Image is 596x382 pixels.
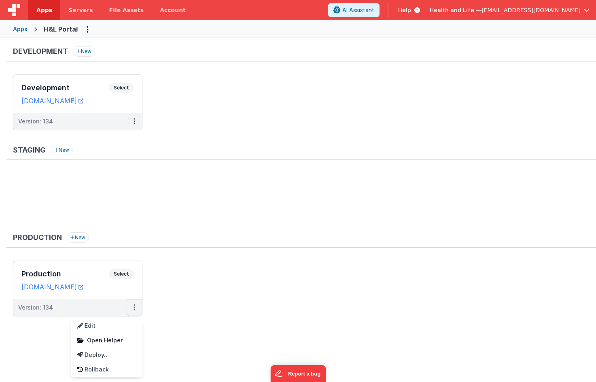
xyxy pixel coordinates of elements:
span: File Assets [109,6,144,14]
span: Apps [36,6,52,14]
button: AI Assistant [328,3,380,17]
iframe: Marker.io feedback button [270,365,326,382]
a: Rollback [71,362,142,377]
span: [EMAIL_ADDRESS][DOMAIN_NAME] [481,6,581,14]
div: Options [71,318,142,377]
a: Deploy... [71,348,142,362]
a: Edit [71,318,142,333]
span: AI Assistant [342,6,374,14]
span: Open Helper [87,337,123,344]
span: Servers [68,6,93,14]
span: Help [398,6,411,14]
button: Health and Life — [EMAIL_ADDRESS][DOMAIN_NAME] [430,6,590,14]
span: Health and Life — [430,6,481,14]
